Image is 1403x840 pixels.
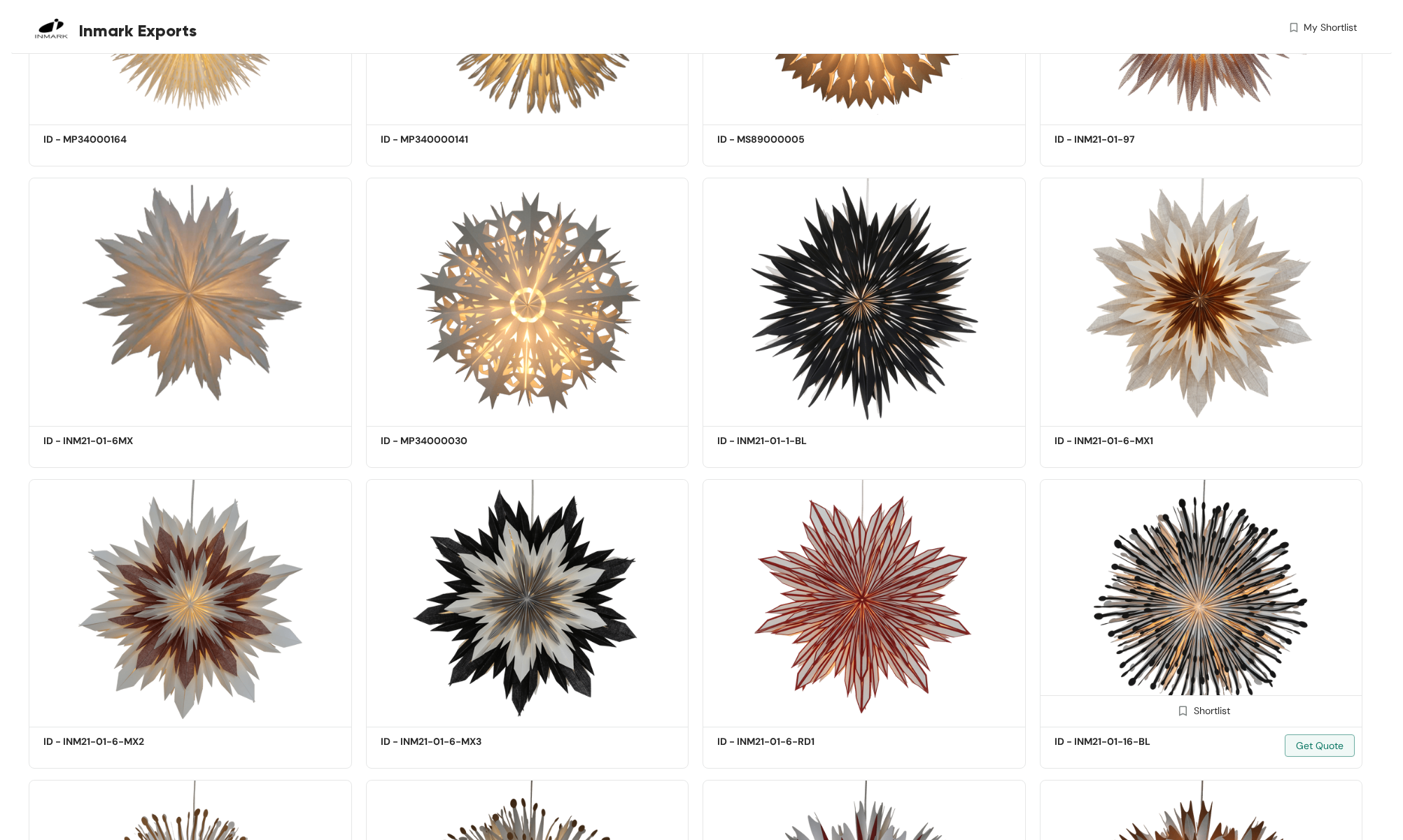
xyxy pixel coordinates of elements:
h5: ID - MP34000164 [43,132,162,147]
h5: ID - INM21-01-6-MX3 [381,734,500,749]
img: ab0d27cc-7bb0-4605-a907-b8a9c6ba9b63 [703,178,1026,421]
h5: ID - INM21-01-6-MX2 [43,734,162,749]
span: Inmark Exports [79,18,197,43]
h5: ID - INM21-01-6-RD1 [717,734,836,749]
img: b7d0c260-df23-4618-9d39-eb849e66bb8b [703,479,1026,722]
div: Shortlist [1171,703,1230,716]
h5: ID - INM21-01-6MX [43,434,162,448]
button: Get Quote [1285,734,1355,757]
img: e32a3b37-faec-4b27-a3cd-9a5aa6c2a391 [1040,479,1363,722]
h5: ID - INM21-01-16-BL [1055,734,1173,749]
img: b457ec42-e6dc-468b-a641-04a105a8cffe [366,479,689,722]
h5: ID - INM21-01-6-MX1 [1055,434,1173,448]
img: 7c2cd0d0-89dc-45e1-8050-723e2e0a4308 [366,178,689,421]
h5: ID - MP340000141 [381,132,500,147]
span: My Shortlist [1304,20,1357,35]
h5: ID - INM21-01-97 [1055,132,1173,147]
img: 6b0edfb6-6453-47a4-be43-ecac5c2e9322 [29,178,352,421]
img: Shortlist [1176,704,1190,718]
img: Buyer Portal [29,6,74,51]
h5: ID - MS89000005 [717,132,836,147]
span: Get Quote [1296,738,1344,753]
h5: ID - MP34000030 [381,434,500,448]
img: wishlist [1288,20,1300,35]
img: 4b24c492-87be-443d-9590-8cb7b207b13c [1040,178,1363,421]
h5: ID - INM21-01-1-BL [717,434,836,448]
img: fdf733f3-dd15-448c-ae40-d86556b0c202 [29,479,352,722]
